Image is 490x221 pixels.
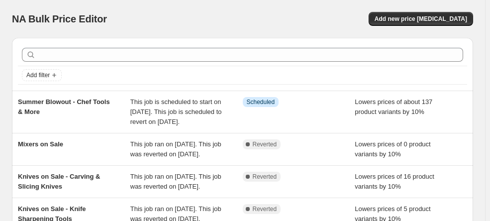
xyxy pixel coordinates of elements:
span: Lowers prices of 0 product variants by 10% [355,140,430,158]
span: Scheduled [247,98,275,106]
span: Mixers on Sale [18,140,63,148]
span: Lowers prices of 16 product variants by 10% [355,173,434,190]
span: This job ran on [DATE]. This job was reverted on [DATE]. [130,173,221,190]
button: Add filter [22,69,62,81]
span: Knives on Sale - Carving & Slicing Knives [18,173,100,190]
span: Reverted [253,173,277,181]
span: Lowers prices of about 137 product variants by 10% [355,98,432,115]
button: Add new price [MEDICAL_DATA] [369,12,473,26]
span: Summer Blowout - Chef Tools & More [18,98,110,115]
span: Add new price [MEDICAL_DATA] [375,15,467,23]
span: Reverted [253,205,277,213]
span: NA Bulk Price Editor [12,13,107,24]
span: This job is scheduled to start on [DATE]. This job is scheduled to revert on [DATE]. [130,98,222,125]
span: Reverted [253,140,277,148]
span: Add filter [26,71,50,79]
span: This job ran on [DATE]. This job was reverted on [DATE]. [130,140,221,158]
